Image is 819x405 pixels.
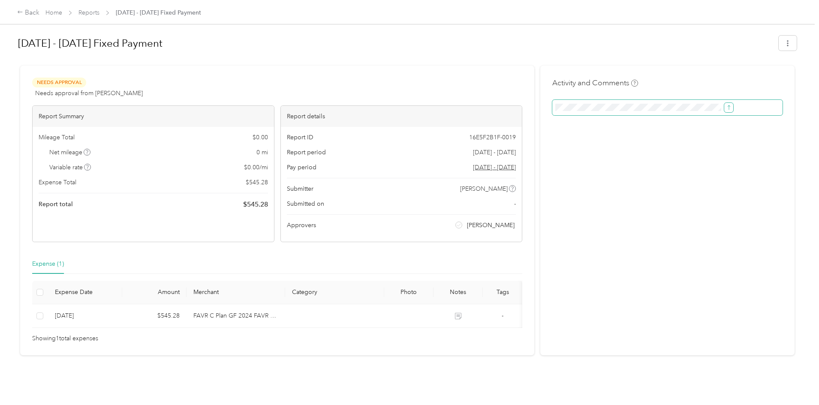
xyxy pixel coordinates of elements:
span: [PERSON_NAME] [467,221,515,230]
th: Merchant [187,281,286,304]
a: Home [45,9,62,16]
th: Expense Date [48,281,122,304]
h1: Aug 1 - 31, 2025 Fixed Payment [18,33,773,54]
span: Pay period [287,163,316,172]
span: Expense Total [39,178,76,187]
div: Report Summary [33,106,274,127]
span: Mileage Total [39,133,75,142]
span: 16E5F2B1F-0019 [469,133,516,142]
td: - [483,304,522,328]
span: $ 0.00 [253,133,268,142]
iframe: Everlance-gr Chat Button Frame [771,357,819,405]
td: FAVR C Plan GF 2024 FAVR program [187,304,286,328]
div: Expense (1) [32,259,64,269]
th: Notes [434,281,483,304]
h4: Activity and Comments [552,78,638,88]
span: Go to pay period [473,163,516,172]
span: Report ID [287,133,313,142]
a: Reports [78,9,99,16]
div: Back [17,8,39,18]
span: [DATE] - [DATE] [473,148,516,157]
span: Approvers [287,221,316,230]
span: Submitted on [287,199,324,208]
div: Tags [490,288,515,296]
span: Submitter [287,184,313,193]
span: Report period [287,148,326,157]
span: Showing 1 total expenses [32,334,98,343]
span: Needs Approval [32,78,86,87]
span: 0 mi [256,148,268,157]
th: Tags [483,281,522,304]
th: Category [285,281,384,304]
span: Net mileage [49,148,91,157]
span: $ 545.28 [243,199,268,210]
span: [PERSON_NAME] [460,184,508,193]
span: [DATE] - [DATE] Fixed Payment [116,8,201,17]
span: $ 545.28 [246,178,268,187]
span: Variable rate [49,163,91,172]
td: $545.28 [122,304,187,328]
span: - [502,312,503,319]
span: - [514,199,516,208]
div: Report details [281,106,522,127]
td: 9-2-2025 [48,304,122,328]
span: $ 0.00 / mi [244,163,268,172]
span: Report total [39,200,73,209]
th: Photo [384,281,434,304]
span: Needs approval from [PERSON_NAME] [35,89,143,98]
th: Amount [122,281,187,304]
